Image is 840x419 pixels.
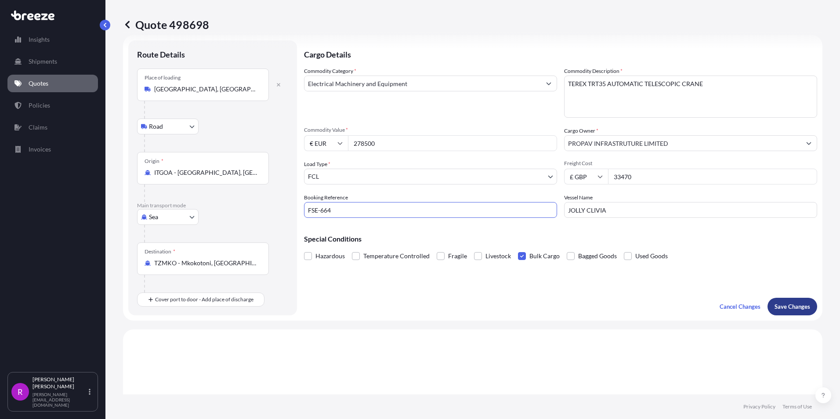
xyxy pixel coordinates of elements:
[743,403,775,410] a: Privacy Policy
[145,74,181,81] div: Place of loading
[18,387,23,396] span: R
[33,376,87,390] p: [PERSON_NAME] [PERSON_NAME]
[7,141,98,158] a: Invoices
[801,135,817,151] button: Show suggestions
[485,249,511,263] span: Livestock
[564,126,598,135] label: Cargo Owner
[29,123,47,132] p: Claims
[564,202,817,218] input: Enter name
[304,160,330,169] span: Load Type
[137,49,185,60] p: Route Details
[348,135,557,151] input: Type amount
[154,168,258,177] input: Origin
[29,79,48,88] p: Quotes
[7,75,98,92] a: Quotes
[564,76,817,118] textarea: TEREX TRT35 AUTOMATIC TELESCOPIC CRANE
[448,249,467,263] span: Fragile
[720,302,760,311] p: Cancel Changes
[145,158,163,165] div: Origin
[137,119,199,134] button: Select transport
[564,67,623,76] label: Commodity Description
[713,298,768,315] button: Cancel Changes
[7,119,98,136] a: Claims
[149,122,163,131] span: Road
[149,213,158,221] span: Sea
[782,403,812,410] a: Terms of Use
[308,172,319,181] span: FCL
[529,249,560,263] span: Bulk Cargo
[29,145,51,154] p: Invoices
[29,101,50,110] p: Policies
[635,249,668,263] span: Used Goods
[137,209,199,225] button: Select transport
[304,126,557,134] span: Commodity Value
[578,249,617,263] span: Bagged Goods
[304,40,817,67] p: Cargo Details
[7,97,98,114] a: Policies
[564,160,817,167] span: Freight Cost
[145,248,175,255] div: Destination
[29,57,57,66] p: Shipments
[304,202,557,218] input: Your internal reference
[541,76,557,91] button: Show suggestions
[7,53,98,70] a: Shipments
[315,249,345,263] span: Hazardous
[154,259,258,267] input: Destination
[33,392,87,408] p: [PERSON_NAME][EMAIL_ADDRESS][DOMAIN_NAME]
[775,302,810,311] p: Save Changes
[155,295,253,304] span: Cover port to door - Add place of discharge
[565,135,801,151] input: Full name
[363,249,430,263] span: Temperature Controlled
[768,298,817,315] button: Save Changes
[564,193,593,202] label: Vessel Name
[123,18,209,32] p: Quote 498698
[7,31,98,48] a: Insights
[304,235,817,242] p: Special Conditions
[304,193,348,202] label: Booking Reference
[304,76,541,91] input: Select a commodity type
[137,202,288,209] p: Main transport mode
[154,85,258,94] input: Place of loading
[137,293,264,307] button: Cover port to door - Add place of discharge
[304,67,356,76] label: Commodity Category
[608,169,817,184] input: Enter amount
[29,35,50,44] p: Insights
[304,169,557,184] button: FCL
